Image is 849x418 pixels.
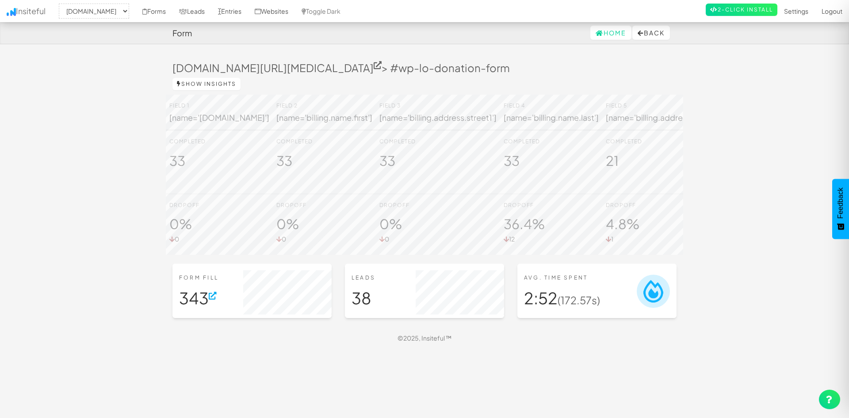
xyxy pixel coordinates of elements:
div: © 2025, Insiteful ™ [172,334,677,342]
h6: Form Fill [179,275,325,280]
img: icon.png [7,8,16,16]
h6: Avg. Time Spent [524,275,670,280]
span: Feedback [837,188,845,219]
a: [DOMAIN_NAME][URL][MEDICAL_DATA] [172,61,382,74]
small: (172.57s) [558,294,600,307]
a: Home [590,26,631,40]
h1: 343 [179,289,325,307]
button: Feedback - Show survey [832,179,849,239]
h3: > #wp-lo-donation-form [172,62,677,73]
a: Show Insights [172,78,241,90]
h4: Form [172,29,192,38]
h1: 2:52 [524,289,670,307]
img: insiteful-lead.png [637,275,670,308]
h6: Leads [352,275,497,280]
a: 2-Click Install [706,4,777,16]
h1: 38 [352,289,497,307]
button: Back [632,26,670,40]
